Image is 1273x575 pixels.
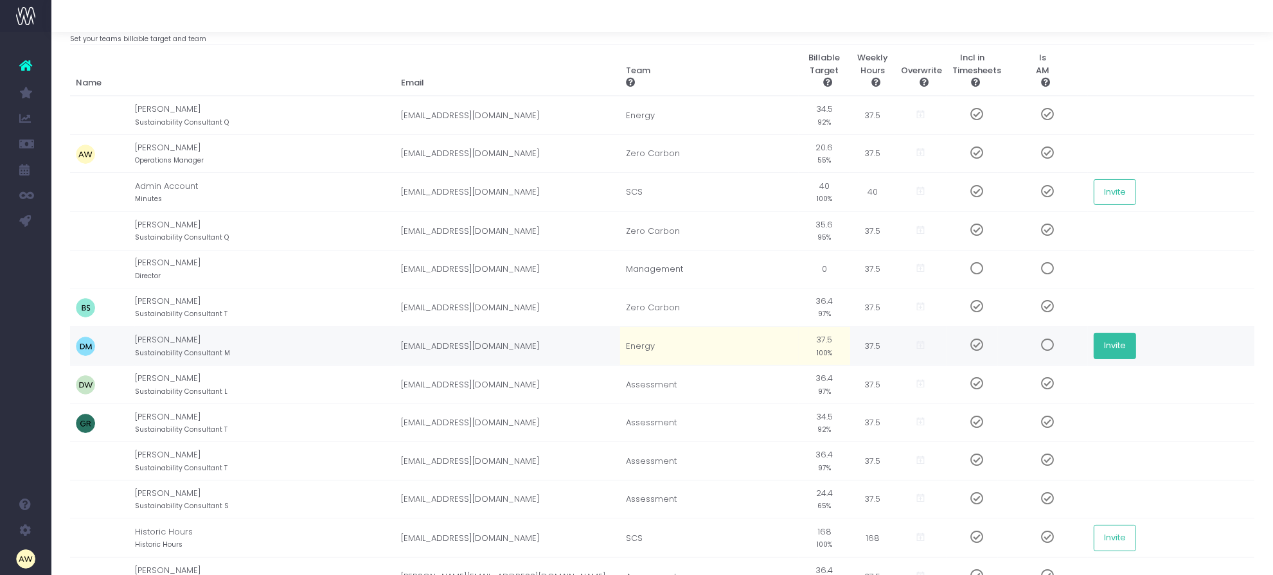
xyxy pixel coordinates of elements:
[395,366,620,404] td: [EMAIL_ADDRESS][DOMAIN_NAME]
[850,134,895,173] td: 37.5
[135,154,204,165] small: Operations Manager
[135,307,227,319] small: Sustainability Consultant T
[850,212,895,251] td: 37.5
[135,538,182,549] small: Historic Hours
[817,346,832,358] small: 100%
[818,385,831,396] small: 97%
[76,414,95,433] img: profile_images
[947,45,998,96] th: Incl in Timesheets
[395,212,620,251] td: [EMAIL_ADDRESS][DOMAIN_NAME]
[135,499,229,511] small: Sustainability Consultant S
[76,452,95,471] img: profile_images
[620,480,799,518] td: Assessment
[620,250,799,288] td: Management
[395,518,620,558] td: [EMAIL_ADDRESS][DOMAIN_NAME]
[799,442,850,481] td: 36.4
[76,145,95,164] img: profile_images
[817,116,831,127] small: 92%
[135,173,395,212] td: Admin Account
[76,106,95,125] img: profile_images
[799,480,850,518] td: 24.4
[135,461,227,473] small: Sustainability Consultant T
[895,45,947,96] th: Overwrite
[799,326,850,366] td: 37.5
[76,337,95,356] img: profile_images
[818,307,831,319] small: 97%
[799,403,850,442] td: 34.5
[620,212,799,251] td: Zero Carbon
[799,173,850,212] td: 40
[850,518,895,558] td: 168
[850,250,895,288] td: 37.5
[135,442,395,481] td: [PERSON_NAME]
[799,250,850,288] td: 0
[799,366,850,404] td: 36.4
[1094,525,1136,551] button: Invite
[76,298,95,317] img: profile_images
[620,518,799,558] td: SCS
[135,231,229,242] small: Sustainability Consultant Q
[850,480,895,518] td: 37.5
[395,45,620,96] th: Email
[620,96,799,134] td: Energy
[799,45,850,96] th: Billable Target
[135,96,395,134] td: [PERSON_NAME]
[850,403,895,442] td: 37.5
[395,442,620,481] td: [EMAIL_ADDRESS][DOMAIN_NAME]
[818,461,831,473] small: 97%
[76,222,95,241] img: profile_images
[135,116,229,127] small: Sustainability Consultant Q
[395,403,620,442] td: [EMAIL_ADDRESS][DOMAIN_NAME]
[799,134,850,173] td: 20.6
[395,288,620,327] td: [EMAIL_ADDRESS][DOMAIN_NAME]
[620,45,799,96] th: Team
[76,260,95,279] img: profile_images
[135,385,227,396] small: Sustainability Consultant L
[817,192,832,204] small: 100%
[135,518,395,558] td: Historic Hours
[395,96,620,134] td: [EMAIL_ADDRESS][DOMAIN_NAME]
[395,250,620,288] td: [EMAIL_ADDRESS][DOMAIN_NAME]
[395,134,620,173] td: [EMAIL_ADDRESS][DOMAIN_NAME]
[70,32,206,44] small: Set your teams billable target and team
[850,288,895,327] td: 37.5
[135,423,227,434] small: Sustainability Consultant T
[998,45,1088,96] th: Is AM
[817,538,832,549] small: 100%
[395,326,620,366] td: [EMAIL_ADDRESS][DOMAIN_NAME]
[620,366,799,404] td: Assessment
[135,250,395,288] td: [PERSON_NAME]
[817,499,831,511] small: 65%
[620,288,799,327] td: Zero Carbon
[135,192,162,204] small: Minutes
[76,528,95,547] img: profile_images
[850,442,895,481] td: 37.5
[817,231,831,242] small: 95%
[76,490,95,509] img: profile_images
[135,346,230,358] small: Sustainability Consultant M
[799,288,850,327] td: 36.4
[135,212,395,251] td: [PERSON_NAME]
[799,518,850,558] td: 168
[799,96,850,134] td: 34.5
[850,173,895,212] td: 40
[620,326,799,366] td: Energy
[76,182,95,202] img: profile_images
[135,403,395,442] td: [PERSON_NAME]
[850,45,895,96] th: Weekly Hours
[135,366,395,404] td: [PERSON_NAME]
[850,326,895,366] td: 37.5
[135,326,395,366] td: [PERSON_NAME]
[395,480,620,518] td: [EMAIL_ADDRESS][DOMAIN_NAME]
[135,269,161,281] small: Director
[395,173,620,212] td: [EMAIL_ADDRESS][DOMAIN_NAME]
[817,423,831,434] small: 92%
[620,442,799,481] td: Assessment
[135,288,395,327] td: [PERSON_NAME]
[850,96,895,134] td: 37.5
[817,154,831,165] small: 55%
[135,480,395,518] td: [PERSON_NAME]
[76,375,95,394] img: profile_images
[135,134,395,173] td: [PERSON_NAME]
[850,366,895,404] td: 37.5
